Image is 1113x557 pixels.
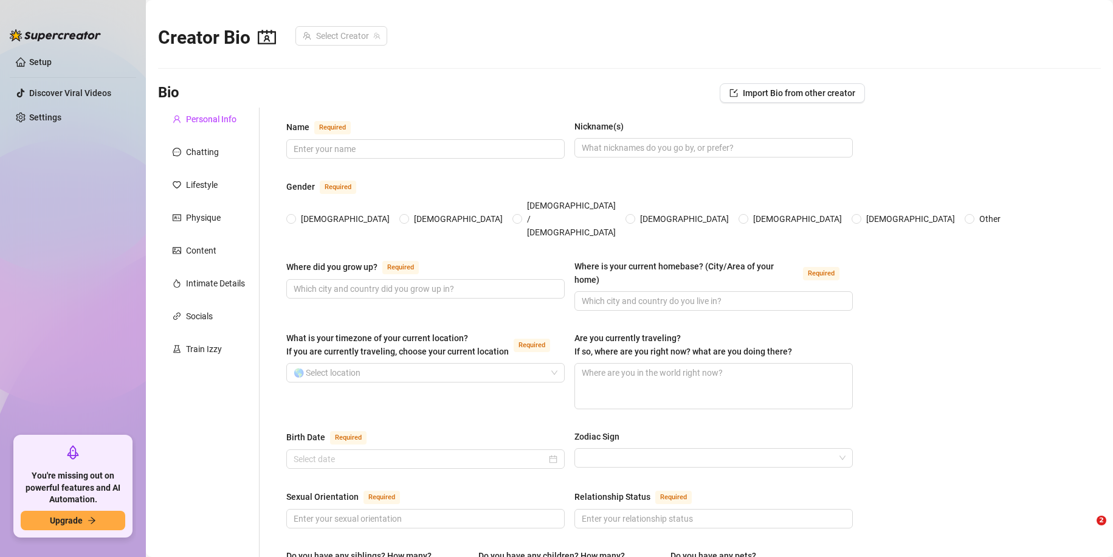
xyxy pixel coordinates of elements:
[173,115,181,123] span: user
[286,260,377,274] div: Where did you grow up?
[382,261,419,274] span: Required
[10,29,101,41] img: logo-BBDzfeDw.svg
[514,339,550,352] span: Required
[286,333,509,356] span: What is your timezone of your current location? If you are currently traveling, choose your curre...
[294,282,555,296] input: Where did you grow up?
[861,212,960,226] span: [DEMOGRAPHIC_DATA]
[294,452,546,466] input: Birth Date
[574,260,853,286] label: Where is your current homebase? (City/Area of your home)
[186,145,219,159] div: Chatting
[173,213,181,222] span: idcard
[364,491,400,504] span: Required
[314,121,351,134] span: Required
[186,112,236,126] div: Personal Info
[258,28,276,46] span: contacts
[574,430,628,443] label: Zodiac Sign
[655,491,692,504] span: Required
[286,180,315,193] div: Gender
[88,516,96,525] span: arrow-right
[729,89,738,97] span: import
[186,342,222,356] div: Train Izzy
[974,212,1005,226] span: Other
[186,244,216,257] div: Content
[173,181,181,189] span: heart
[186,178,218,192] div: Lifestyle
[870,439,1113,524] iframe: Intercom notifications message
[29,57,52,67] a: Setup
[66,445,80,460] span: rocket
[158,26,276,49] h2: Creator Bio
[320,181,356,194] span: Required
[186,310,213,323] div: Socials
[748,212,847,226] span: [DEMOGRAPHIC_DATA]
[743,88,855,98] span: Import Bio from other creator
[582,141,843,154] input: Nickname(s)
[173,279,181,288] span: fire
[186,277,245,290] div: Intimate Details
[50,516,83,525] span: Upgrade
[286,120,364,134] label: Name
[173,345,181,353] span: experiment
[286,260,432,274] label: Where did you grow up?
[286,179,370,194] label: Gender
[173,246,181,255] span: picture
[286,490,413,504] label: Sexual Orientation
[29,112,61,122] a: Settings
[574,260,798,286] div: Where is your current homebase? (City/Area of your home)
[373,32,381,40] span: team
[574,490,650,503] div: Relationship Status
[286,431,325,444] div: Birth Date
[574,490,705,504] label: Relationship Status
[21,470,125,506] span: You're missing out on powerful features and AI Automation.
[21,511,125,530] button: Upgradearrow-right
[409,212,508,226] span: [DEMOGRAPHIC_DATA]
[29,88,111,98] a: Discover Viral Videos
[582,512,843,525] input: Relationship Status
[286,430,380,445] label: Birth Date
[296,212,395,226] span: [DEMOGRAPHIC_DATA]
[173,148,181,156] span: message
[1097,516,1106,525] span: 2
[294,142,555,156] input: Name
[286,120,309,134] div: Name
[574,430,619,443] div: Zodiac Sign
[522,199,621,239] span: [DEMOGRAPHIC_DATA] / [DEMOGRAPHIC_DATA]
[158,83,179,103] h3: Bio
[286,490,359,503] div: Sexual Orientation
[574,120,632,133] label: Nickname(s)
[186,211,221,224] div: Physique
[294,512,555,525] input: Sexual Orientation
[173,312,181,320] span: link
[574,333,792,356] span: Are you currently traveling? If so, where are you right now? what are you doing there?
[574,120,624,133] div: Nickname(s)
[330,431,367,445] span: Required
[635,212,734,226] span: [DEMOGRAPHIC_DATA]
[803,267,839,280] span: Required
[1072,516,1101,545] iframe: Intercom live chat
[720,83,865,103] button: Import Bio from other creator
[582,294,843,308] input: Where is your current homebase? (City/Area of your home)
